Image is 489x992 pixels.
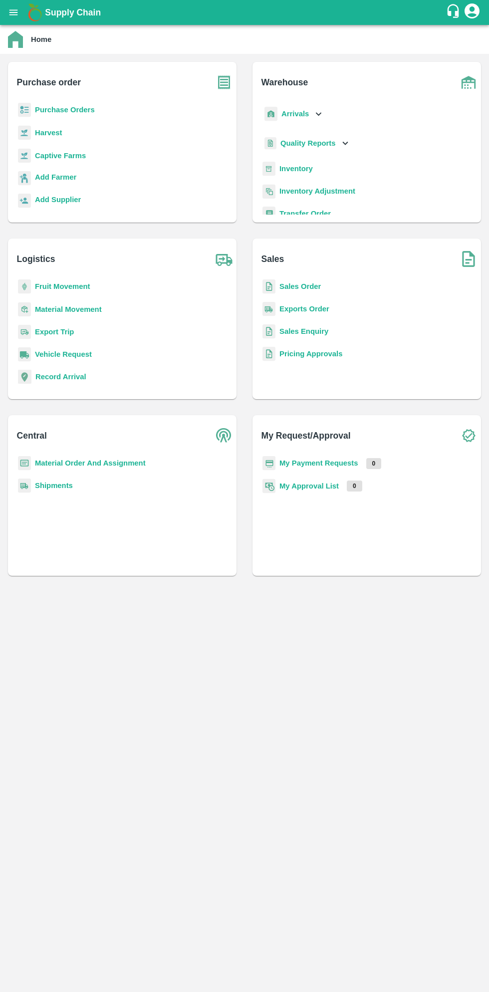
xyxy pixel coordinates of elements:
img: fruit [18,279,31,294]
img: whInventory [262,162,275,176]
a: Sales Order [279,282,321,290]
a: Export Trip [35,328,74,336]
div: Quality Reports [262,133,351,154]
div: Arrivals [262,103,324,125]
div: customer-support [446,3,463,21]
a: Inventory Adjustment [279,187,355,195]
div: account of current user [463,2,481,23]
a: Exports Order [279,305,329,313]
img: central [212,423,237,448]
img: recordArrival [18,370,31,384]
img: shipments [18,479,31,493]
button: open drawer [2,1,25,24]
a: Supply Chain [45,5,446,19]
a: My Payment Requests [279,459,358,467]
b: My Request/Approval [261,429,351,443]
a: Vehicle Request [35,350,92,358]
img: farmer [18,171,31,186]
img: sales [262,347,275,361]
img: centralMaterial [18,456,31,471]
a: Material Order And Assignment [35,459,146,467]
b: Logistics [17,252,55,266]
img: whTransfer [262,207,275,221]
b: Add Supplier [35,196,81,204]
b: Purchase order [17,75,81,89]
img: delivery [18,325,31,339]
a: Transfer Order [279,210,331,218]
img: logo [25,2,45,22]
img: reciept [18,103,31,117]
img: payment [262,456,275,471]
img: truck [212,247,237,271]
a: Fruit Movement [35,282,90,290]
a: Add Farmer [35,172,76,185]
b: Central [17,429,47,443]
img: supplier [18,194,31,208]
b: Warehouse [261,75,308,89]
img: harvest [18,148,31,163]
img: purchase [212,70,237,95]
img: shipments [262,302,275,316]
a: Record Arrival [35,373,86,381]
a: Add Supplier [35,194,81,208]
p: 0 [347,481,362,492]
img: warehouse [456,70,481,95]
img: sales [262,324,275,339]
p: 0 [366,458,382,469]
a: Sales Enquiry [279,327,328,335]
b: Add Farmer [35,173,76,181]
b: Supply Chain [45,7,101,17]
a: My Approval List [279,482,339,490]
a: Harvest [35,129,62,137]
a: Inventory [279,165,313,173]
img: check [456,423,481,448]
b: Home [31,35,51,43]
img: qualityReport [264,137,276,150]
b: Arrivals [281,110,309,118]
a: Shipments [35,482,73,490]
a: Pricing Approvals [279,350,342,358]
a: Material Movement [35,305,102,313]
b: Sales [261,252,284,266]
img: soSales [456,247,481,271]
img: sales [262,279,275,294]
a: Purchase Orders [35,106,95,114]
img: whArrival [264,107,277,121]
img: home [8,31,23,48]
a: Captive Farms [35,152,86,160]
img: approval [262,479,275,494]
img: inventory [262,184,275,199]
b: Quality Reports [280,139,336,147]
img: material [18,302,31,317]
img: harvest [18,125,31,140]
img: vehicle [18,347,31,362]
